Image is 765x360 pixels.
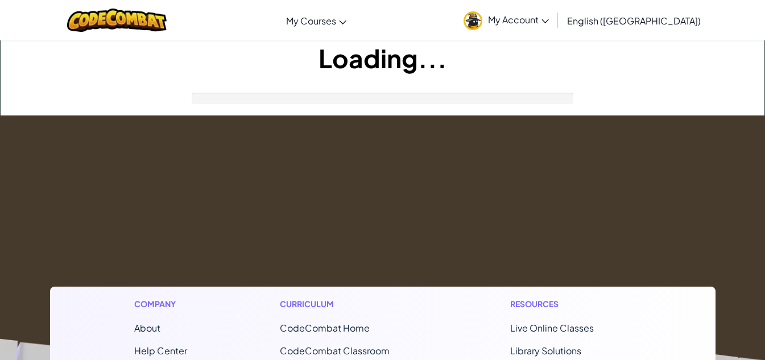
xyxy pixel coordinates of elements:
a: About [134,322,160,334]
span: My Account [488,14,549,26]
h1: Curriculum [280,298,417,310]
a: Live Online Classes [510,322,594,334]
a: My Courses [280,5,352,36]
a: Help Center [134,345,187,357]
a: English ([GEOGRAPHIC_DATA]) [561,5,706,36]
a: My Account [458,2,555,38]
h1: Resources [510,298,631,310]
a: Library Solutions [510,345,581,357]
h1: Company [134,298,187,310]
span: English ([GEOGRAPHIC_DATA]) [567,15,701,27]
h1: Loading... [1,40,764,76]
a: CodeCombat Classroom [280,345,390,357]
span: My Courses [286,15,336,27]
img: avatar [464,11,482,30]
span: CodeCombat Home [280,322,370,334]
img: CodeCombat logo [67,9,167,32]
